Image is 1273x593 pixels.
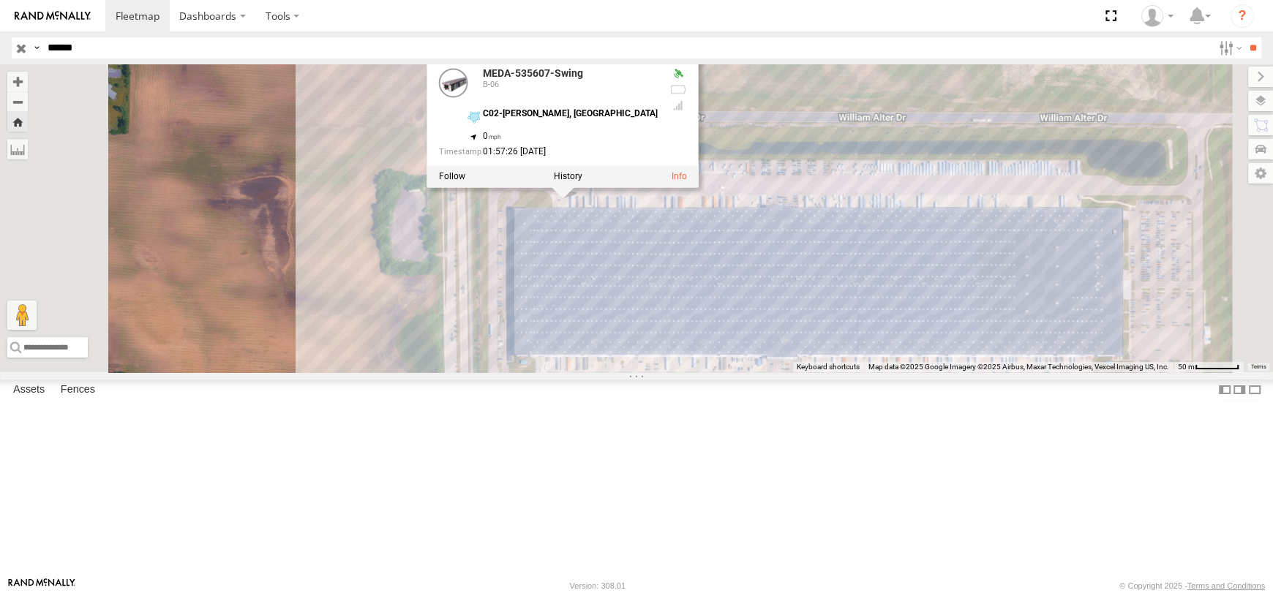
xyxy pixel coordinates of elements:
label: Hide Summary Table [1247,379,1262,401]
label: Dock Summary Table to the Left [1217,379,1232,401]
label: Map Settings [1248,163,1273,184]
i: ? [1231,4,1254,28]
button: Map Scale: 50 m per 57 pixels [1174,362,1244,372]
a: View Asset Details [672,172,687,182]
div: MEDA-535607-Swing [483,69,658,80]
label: Measure [7,139,28,159]
button: Zoom out [7,91,28,112]
a: Terms (opens in new tab) [1251,363,1266,369]
div: Last Event GSM Signal Strength [669,100,687,112]
div: No battery health information received from this device. [669,84,687,96]
span: 50 m [1178,363,1195,371]
div: B-06 [483,81,658,90]
label: Assets [6,380,52,401]
div: Marcos Avelar [1136,5,1179,27]
span: Map data ©2025 Google Imagery ©2025 Airbus, Maxar Technologies, Vexcel Imaging US, Inc. [868,363,1169,371]
button: Keyboard shortcuts [797,362,860,372]
button: Zoom in [7,72,28,91]
div: Valid GPS Fix [669,69,687,80]
a: Visit our Website [8,578,75,593]
label: Dock Summary Table to the Right [1232,379,1247,401]
div: C02-[PERSON_NAME], [GEOGRAPHIC_DATA] [483,110,658,119]
img: rand-logo.svg [15,11,91,21]
a: Terms and Conditions [1187,581,1265,590]
label: View Asset History [554,172,582,182]
span: 0 [483,132,501,142]
button: Drag Pegman onto the map to open Street View [7,301,37,330]
label: Search Filter Options [1213,37,1244,58]
div: Version: 308.01 [570,581,626,590]
button: Zoom Home [7,112,28,132]
label: Search Query [31,37,42,58]
label: Realtime tracking of Asset [439,172,465,182]
label: Fences [53,380,102,401]
div: © Copyright 2025 - [1119,581,1265,590]
div: Date/time of location update [439,148,658,157]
